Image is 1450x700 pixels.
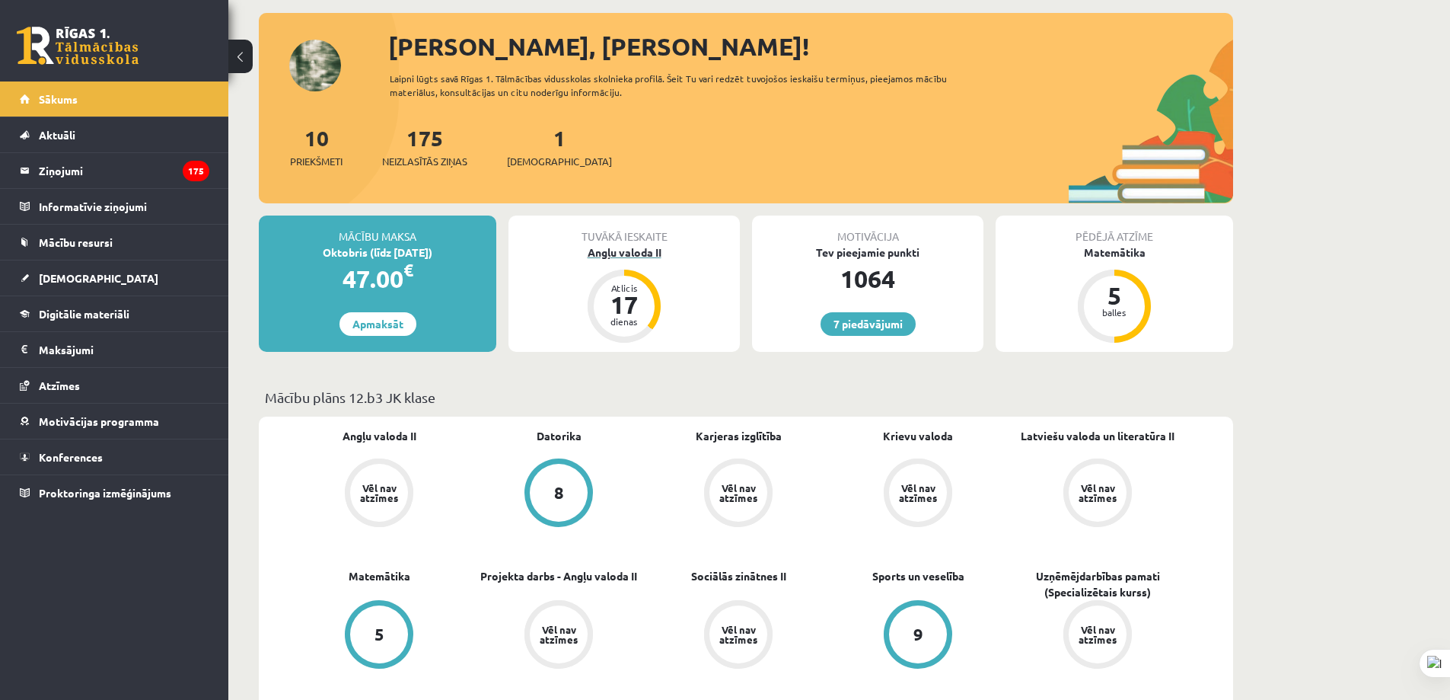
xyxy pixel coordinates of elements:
span: Motivācijas programma [39,414,159,428]
a: 9 [828,600,1008,672]
a: Vēl nav atzīmes [469,600,649,672]
a: Krievu valoda [883,428,953,444]
div: Laipni lūgts savā Rīgas 1. Tālmācības vidusskolas skolnieka profilā. Šeit Tu vari redzēt tuvojošo... [390,72,974,99]
div: Vēl nav atzīmes [717,483,760,503]
span: Proktoringa izmēģinājums [39,486,171,500]
div: Angļu valoda II [508,245,740,261]
a: Sākums [20,82,209,117]
a: Angļu valoda II [343,428,416,444]
div: Vēl nav atzīmes [897,483,939,503]
span: [DEMOGRAPHIC_DATA] [507,154,612,169]
p: Mācību plāns 12.b3 JK klase [265,387,1227,408]
div: Vēl nav atzīmes [1076,625,1119,644]
a: Datorika [537,428,582,444]
span: Mācību resursi [39,235,113,249]
i: 175 [183,161,209,181]
a: Angļu valoda II Atlicis 17 dienas [508,245,740,345]
a: Karjeras izglītība [696,428,782,444]
span: € [403,259,413,281]
a: Mācību resursi [20,225,209,260]
div: Atlicis [601,283,647,292]
a: Vēl nav atzīmes [649,600,828,672]
a: 5 [289,600,469,672]
a: 7 piedāvājumi [821,312,916,336]
div: 1064 [752,261,983,297]
div: Oktobris (līdz [DATE]) [259,245,496,261]
legend: Ziņojumi [39,153,209,188]
div: 17 [601,292,647,317]
a: Ziņojumi175 [20,153,209,188]
a: 1[DEMOGRAPHIC_DATA] [507,124,612,169]
div: Vēl nav atzīmes [717,625,760,644]
a: Atzīmes [20,368,209,403]
div: Vēl nav atzīmes [1076,483,1119,503]
div: 5 [1091,283,1137,308]
legend: Informatīvie ziņojumi [39,189,209,224]
a: 8 [469,459,649,530]
div: Tuvākā ieskaite [508,216,740,245]
a: 175Neizlasītās ziņas [382,124,467,169]
span: Aktuāli [39,128,75,142]
a: Sociālās zinātnes II [691,568,786,584]
div: 9 [913,626,923,643]
a: Aktuāli [20,117,209,152]
a: 10Priekšmeti [290,124,343,169]
a: Vēl nav atzīmes [289,459,469,530]
div: balles [1091,308,1137,317]
a: Maksājumi [20,332,209,367]
div: Tev pieejamie punkti [752,245,983,261]
span: Konferences [39,450,103,464]
span: Priekšmeti [290,154,343,169]
a: Projekta darbs - Angļu valoda II [480,568,637,584]
a: Latviešu valoda un literatūra II [1021,428,1174,444]
span: [DEMOGRAPHIC_DATA] [39,271,158,285]
a: Matemātika [349,568,410,584]
div: Pēdējā atzīme [996,216,1233,245]
span: Digitālie materiāli [39,307,129,321]
a: Motivācijas programma [20,404,209,439]
a: Vēl nav atzīmes [1008,600,1187,672]
a: Apmaksāt [339,312,416,336]
a: Matemātika 5 balles [996,245,1233,345]
span: Sākums [39,92,78,106]
a: [DEMOGRAPHIC_DATA] [20,261,209,296]
span: Neizlasītās ziņas [382,154,467,169]
a: Sports un veselība [872,568,964,584]
a: Konferences [20,439,209,475]
a: Uzņēmējdarbības pamati (Specializētais kurss) [1008,568,1187,600]
div: 5 [374,626,384,643]
div: dienas [601,317,647,326]
legend: Maksājumi [39,332,209,367]
div: 8 [554,484,564,501]
a: Digitālie materiāli [20,296,209,331]
div: Mācību maksa [259,216,496,245]
div: Vēl nav atzīmes [358,483,400,503]
div: [PERSON_NAME], [PERSON_NAME]! [388,28,1233,65]
a: Proktoringa izmēģinājums [20,475,209,510]
a: Informatīvie ziņojumi [20,189,209,224]
span: Atzīmes [39,379,80,392]
a: Vēl nav atzīmes [649,459,828,530]
a: Vēl nav atzīmes [1008,459,1187,530]
div: Vēl nav atzīmes [537,625,580,644]
a: Rīgas 1. Tālmācības vidusskola [17,27,139,65]
a: Vēl nav atzīmes [828,459,1008,530]
div: 47.00 [259,261,496,297]
div: Motivācija [752,216,983,245]
div: Matemātika [996,245,1233,261]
